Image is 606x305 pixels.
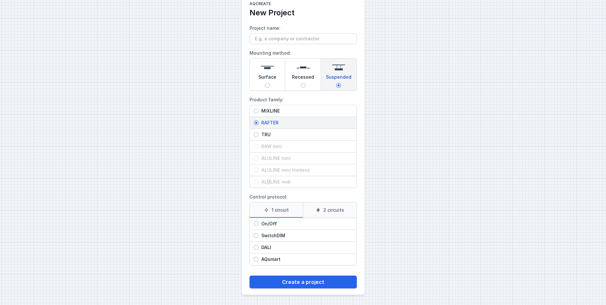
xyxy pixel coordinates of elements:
[254,257,259,262] input: AQsmart
[258,74,276,83] span: Surface
[265,83,270,88] input: Surface
[301,83,306,88] input: Recessed
[254,108,259,113] input: MIXLINE
[254,245,259,250] input: DALI
[292,74,314,83] span: Recessed
[249,192,357,265] label: Control protocol:
[249,23,357,44] label: Project name:
[254,221,259,226] input: On/Off
[259,256,353,262] span: AQsmart
[259,244,353,251] span: DALI
[254,120,259,125] input: RAFTER
[259,108,353,114] span: MIXLINE
[297,61,310,74] img: recessed.svg
[249,48,357,91] label: Mounting method:
[254,132,259,137] input: TRU
[249,33,357,44] input: Project name:
[259,120,353,126] span: RAFTER
[259,232,353,239] span: SwitchDIM
[259,221,353,227] span: On/Off
[250,202,303,218] label: 1 circuit
[254,233,259,238] input: SwitchDIM
[249,1,357,8] h1: AQcreate
[303,202,357,218] label: 2 circuits
[249,95,357,188] label: Product family:
[326,74,351,83] span: Suspended
[336,83,341,88] input: Suspended
[332,61,345,74] img: suspended.svg
[249,276,357,288] button: Create a project
[249,8,357,18] h2: New Project
[261,61,274,74] img: surface.svg
[259,131,353,138] span: TRU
